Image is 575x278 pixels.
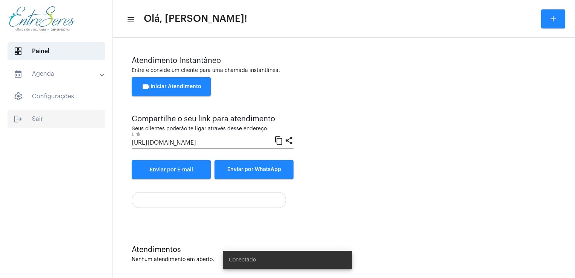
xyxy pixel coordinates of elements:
span: Iniciar Atendimento [141,84,201,89]
a: Enviar por E-mail [132,160,211,179]
mat-expansion-panel-header: sidenav iconAgenda [5,65,113,83]
mat-icon: videocam [141,82,151,91]
mat-icon: add [549,14,558,23]
div: Atendimento Instantâneo [132,57,556,65]
div: Compartilhe o seu link para atendimento [132,115,294,123]
span: Configurações [8,87,105,105]
span: Painel [8,42,105,60]
div: Nenhum atendimento em aberto. [132,257,556,263]
span: Conectado [229,256,256,264]
div: Atendimentos [132,246,556,254]
mat-icon: sidenav icon [14,115,23,124]
button: Iniciar Atendimento [132,77,211,96]
mat-panel-title: Agenda [14,69,100,78]
span: Enviar por E-mail [150,167,193,173]
span: sidenav icon [14,47,23,56]
span: Olá, [PERSON_NAME]! [144,13,247,25]
span: sidenav icon [14,92,23,101]
mat-icon: sidenav icon [126,15,134,24]
button: Enviar por WhatsApp [214,160,294,179]
div: Entre e convide um cliente para uma chamada instantânea. [132,68,556,73]
mat-icon: sidenav icon [14,69,23,78]
span: Sair [8,110,105,128]
img: aa27006a-a7e4-c883-abf8-315c10fe6841.png [6,4,76,34]
div: Seus clientes poderão te ligar através desse endereço. [132,126,294,132]
mat-icon: share [284,136,294,145]
span: Enviar por WhatsApp [227,167,281,172]
mat-icon: content_copy [274,136,283,145]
